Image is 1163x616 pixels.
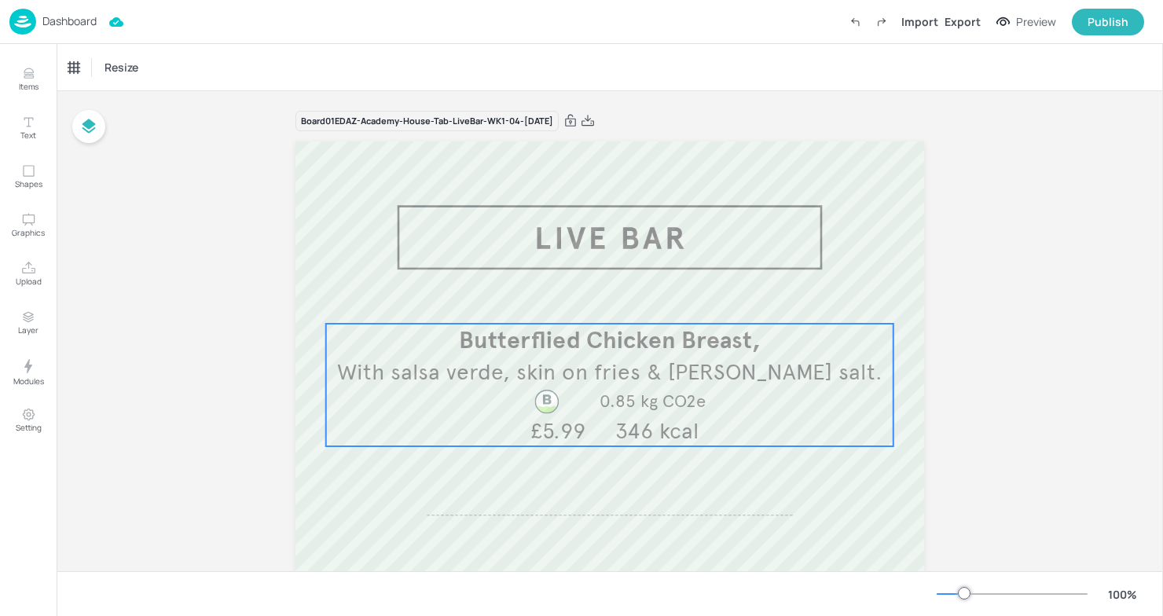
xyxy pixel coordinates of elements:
button: Publish [1072,9,1144,35]
span: 0.85 kg CO2e [600,390,706,412]
label: Undo (Ctrl + Z) [842,9,868,35]
span: With salsa verde, skin on fries & [PERSON_NAME] salt. [337,358,882,386]
span: £5.99 [530,417,585,445]
span: Resize [101,59,141,75]
div: Preview [1016,13,1056,31]
div: 100 % [1103,586,1141,603]
div: Import [901,13,938,30]
div: Publish [1088,13,1128,31]
img: logo-86c26b7e.jpg [9,9,36,35]
div: Board 01EDAZ-Academy-House-Tab-LiveBar-WK1-04-[DATE] [295,111,559,132]
span: Butterflied Chicken Breast, [459,325,761,354]
label: Redo (Ctrl + Y) [868,9,895,35]
p: Dashboard [42,16,97,27]
span: 346 kcal [615,417,699,445]
div: Export [945,13,981,30]
button: Preview [987,10,1066,34]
